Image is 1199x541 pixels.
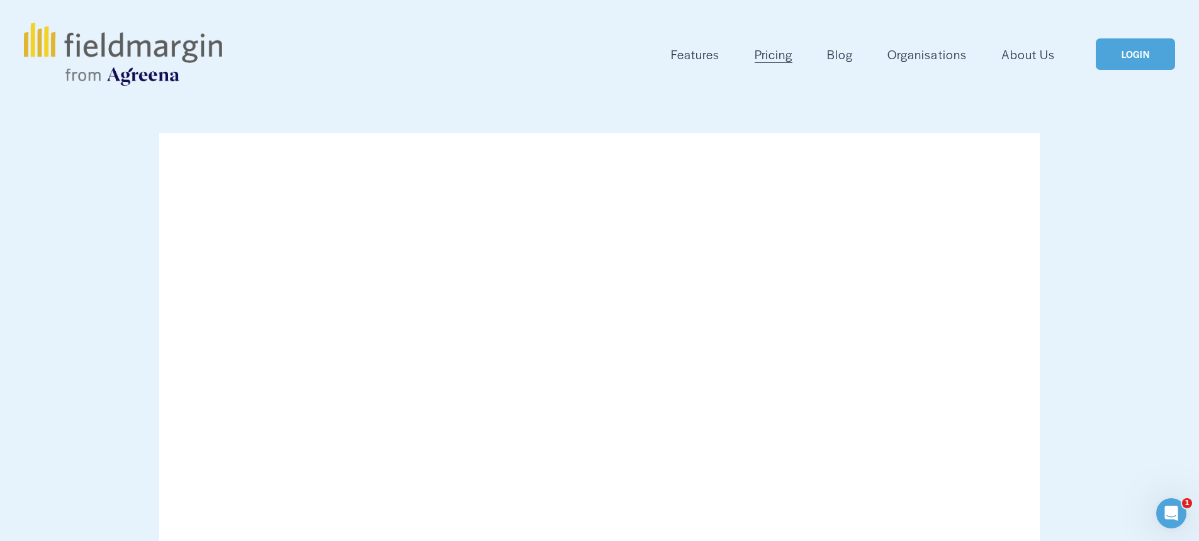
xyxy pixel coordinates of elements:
[671,44,719,65] a: folder dropdown
[755,44,792,65] a: Pricing
[1156,498,1186,528] iframe: Intercom live chat
[1182,498,1192,508] span: 1
[671,45,719,64] span: Features
[24,23,222,86] img: fieldmargin.com
[1096,38,1175,71] a: LOGIN
[887,44,966,65] a: Organisations
[827,44,853,65] a: Blog
[1001,44,1055,65] a: About Us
